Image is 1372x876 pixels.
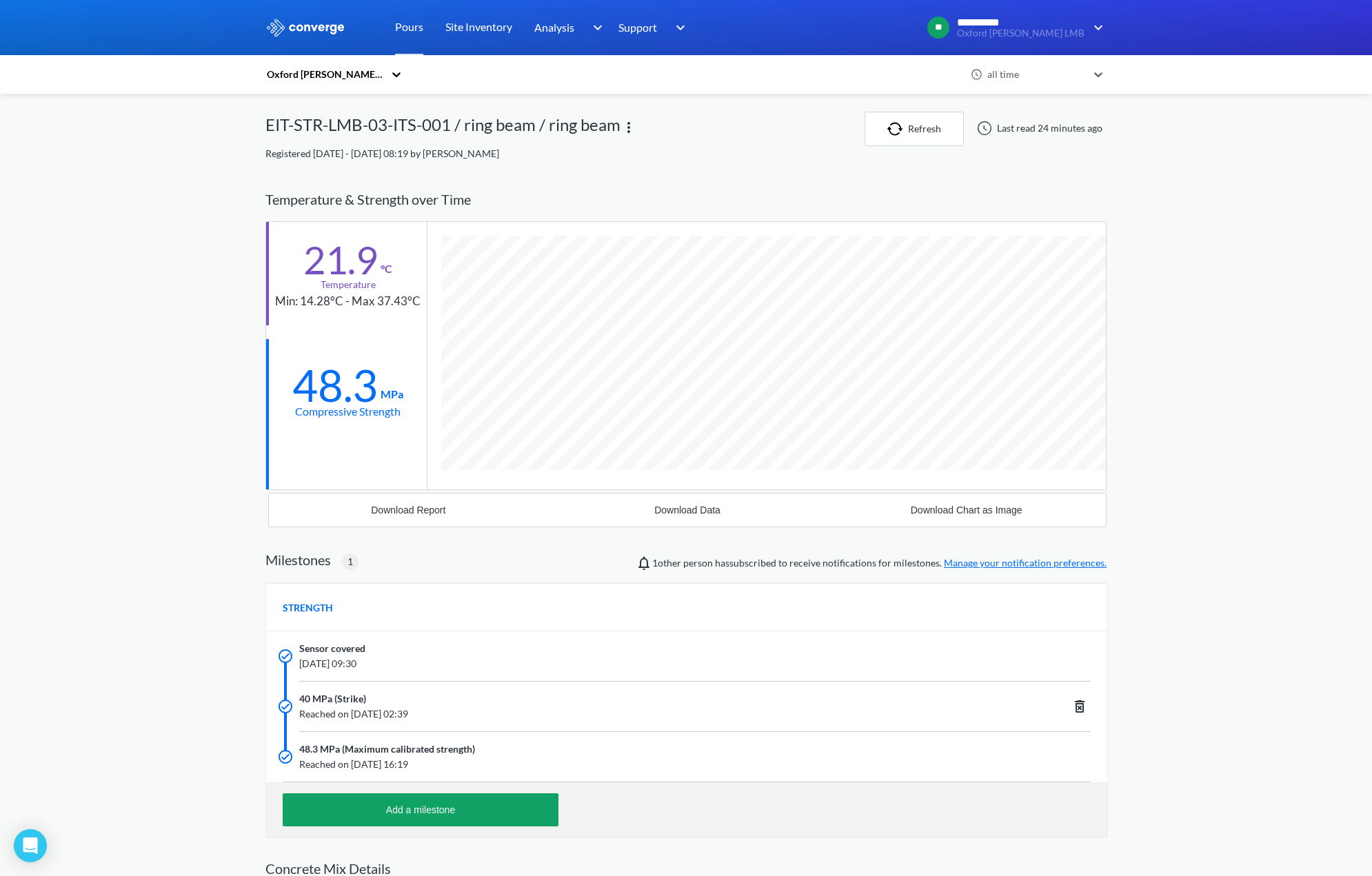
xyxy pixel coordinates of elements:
img: icon-clock.svg [971,68,983,81]
span: 1 [347,554,353,569]
span: Registered [DATE] - [DATE] 08:19 by [PERSON_NAME] [265,147,499,159]
button: Download Chart as Image [827,493,1106,527]
h2: Milestones [265,551,331,568]
span: Sensor covered [299,641,365,656]
div: Temperature & Strength over Time [265,178,1107,221]
div: Download Data [654,505,720,516]
span: Reached on [DATE] 02:39 [299,706,924,722]
span: STRENGTH [283,600,333,615]
div: all time [984,67,1087,82]
img: downArrow.svg [584,19,606,36]
span: 40 MPa (Strike) [299,691,366,706]
div: Temperature [321,277,376,292]
img: notifications-icon.svg [636,555,652,571]
div: 48.3 [292,368,378,403]
span: [DATE] 09:30 [299,656,924,671]
button: Refresh [865,112,964,146]
button: Download Report [269,493,548,527]
img: downArrow.svg [1085,19,1107,36]
img: more.svg [621,119,637,136]
img: downArrow.svg [667,19,689,36]
div: Last read 24 minutes ago [969,120,1107,136]
span: 48.3 MPa (Maximum calibrated strength) [299,742,475,757]
div: Open Intercom Messenger [14,829,47,862]
div: Download Chart as Image [911,505,1022,516]
img: logo_ewhite.svg [265,19,345,37]
div: Download Report [371,505,445,516]
span: Reached on [DATE] 16:19 [299,757,924,772]
span: Analysis [534,19,574,36]
span: Support [618,19,657,36]
span: person has subscribed to receive notifications for milestones. [652,556,1107,571]
button: Add a milestone [283,793,558,826]
button: Download Data [548,493,827,527]
span: Nathan Rogers [652,557,681,569]
span: Oxford [PERSON_NAME] LMB [957,28,1085,39]
div: Compressive Strength [295,403,401,420]
div: Min: 14.28°C - Max 37.43°C [275,292,421,311]
div: Oxford [PERSON_NAME] LMB [265,67,384,82]
div: EIT-STR-LMB-03-ITS-001 / ring beam / ring beam [265,112,621,146]
a: Manage your notification preferences. [944,557,1107,569]
div: 21.9 [303,243,378,277]
img: icon-refresh.svg [887,122,908,136]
